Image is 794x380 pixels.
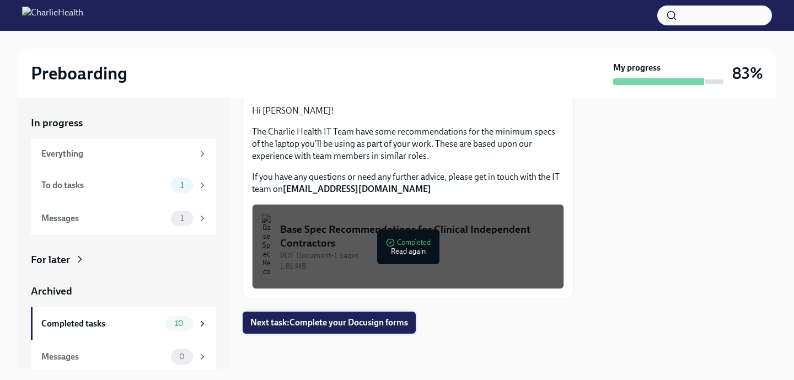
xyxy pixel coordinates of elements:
div: Messages [41,351,167,363]
span: 10 [168,319,190,328]
strong: My progress [613,62,661,74]
div: Base Spec Recommendations for Clinical Independent Contractors [280,222,555,250]
a: In progress [31,116,216,130]
div: Everything [41,148,193,160]
a: Everything [31,139,216,169]
a: For later [31,253,216,267]
span: 0 [173,352,191,361]
div: For later [31,253,70,267]
div: PDF Document • 1 pages [280,250,555,261]
span: Next task : Complete your Docusign forms [250,317,408,328]
p: If you have any questions or need any further advice, please get in touch with the IT team on [252,171,564,195]
span: 1 [174,181,190,189]
img: CharlieHealth [22,7,83,24]
div: 1.81 MB [280,261,555,271]
div: Messages [41,212,167,224]
img: Base Spec Recommendations for Clinical Independent Contractors [261,213,271,280]
strong: [EMAIL_ADDRESS][DOMAIN_NAME] [283,184,431,194]
p: Hi [PERSON_NAME]! [252,105,564,117]
a: To do tasks1 [31,169,216,202]
span: 1 [174,214,190,222]
a: Archived [31,284,216,298]
a: Messages0 [31,340,216,373]
p: The Charlie Health IT Team have some recommendations for the minimum specs of the laptop you'll b... [252,126,564,162]
div: Completed tasks [41,318,161,330]
div: To do tasks [41,179,167,191]
button: Base Spec Recommendations for Clinical Independent ContractorsPDF Document•1 pages1.81 MBComplete... [252,204,564,289]
a: Messages1 [31,202,216,235]
a: Completed tasks10 [31,307,216,340]
h3: 83% [732,63,763,83]
h2: Preboarding [31,62,127,84]
button: Next task:Complete your Docusign forms [243,312,416,334]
